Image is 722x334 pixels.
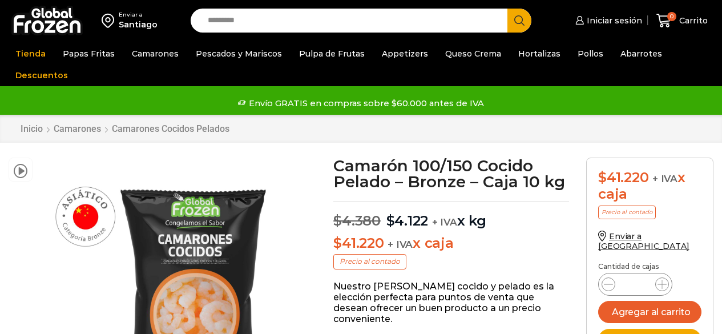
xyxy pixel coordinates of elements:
a: Queso Crema [439,43,507,65]
a: Abarrotes [615,43,668,65]
a: Hortalizas [513,43,566,65]
a: Pollos [572,43,609,65]
a: Camarones [53,123,102,134]
span: $ [598,169,607,186]
a: Camarones [126,43,184,65]
a: Papas Fritas [57,43,120,65]
img: address-field-icon.svg [102,11,119,30]
nav: Breadcrumb [20,123,230,134]
a: 0 Carrito [654,7,711,34]
div: Enviar a [119,11,158,19]
a: Inicio [20,123,43,134]
a: Enviar a [GEOGRAPHIC_DATA] [598,231,689,251]
p: x kg [333,201,569,230]
a: Tienda [10,43,51,65]
bdi: 4.122 [386,212,429,229]
a: Pescados y Mariscos [190,43,288,65]
span: Carrito [676,15,708,26]
input: Product quantity [624,276,646,292]
p: Nuestro [PERSON_NAME] cocido y pelado es la elección perfecta para puntos de venta que desean ofr... [333,281,569,325]
a: Descuentos [10,65,74,86]
div: Santiago [119,19,158,30]
p: Precio al contado [333,254,406,269]
span: $ [333,235,342,251]
span: 0 [667,12,676,21]
span: Iniciar sesión [584,15,642,26]
button: Search button [507,9,531,33]
bdi: 4.380 [333,212,381,229]
a: Pulpa de Frutas [293,43,370,65]
p: x caja [333,235,569,252]
bdi: 41.220 [598,169,648,186]
a: Iniciar sesión [572,9,642,32]
bdi: 41.220 [333,235,384,251]
a: Camarones Cocidos Pelados [111,123,230,134]
a: Appetizers [376,43,434,65]
span: $ [386,212,395,229]
span: $ [333,212,342,229]
p: Cantidad de cajas [598,263,701,271]
h1: Camarón 100/150 Cocido Pelado – Bronze – Caja 10 kg [333,158,569,190]
button: Agregar al carrito [598,301,701,323]
div: x caja [598,170,701,203]
p: Precio al contado [598,206,656,219]
span: + IVA [432,216,457,228]
span: + IVA [388,239,413,250]
span: + IVA [652,173,677,184]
